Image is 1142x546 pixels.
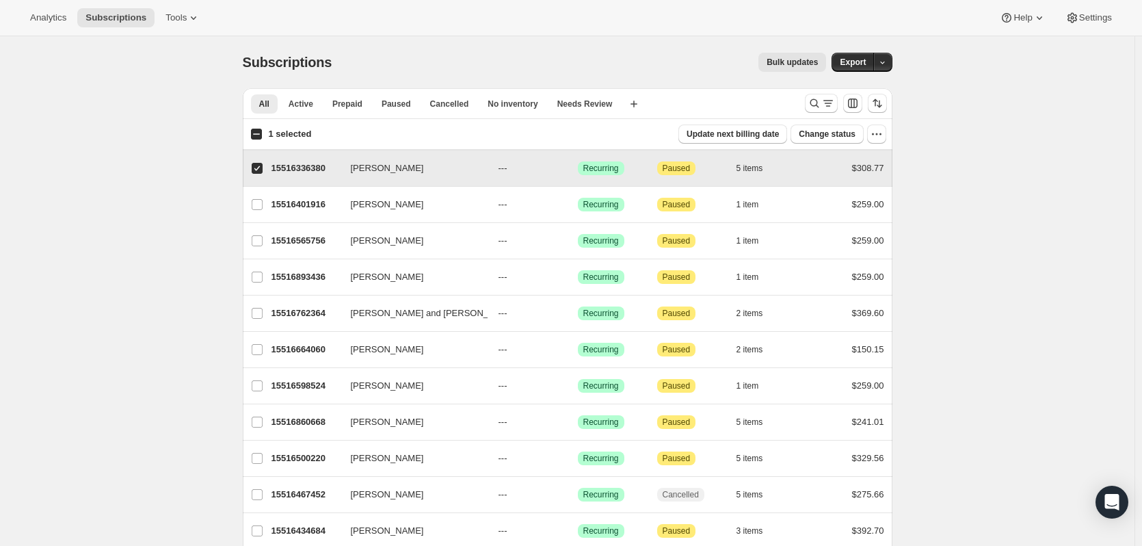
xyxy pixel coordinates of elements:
span: --- [499,525,507,536]
button: Sort the results [868,94,887,113]
button: [PERSON_NAME] [343,411,479,433]
span: Tools [165,12,187,23]
button: 5 items [736,413,778,432]
span: Recurring [583,272,619,283]
p: 15516500220 [271,452,340,465]
span: [PERSON_NAME] [351,270,424,284]
span: No inventory [488,99,537,109]
span: --- [499,199,507,209]
button: 1 item [736,231,774,250]
div: 15516598524[PERSON_NAME]---SuccessRecurringAttentionPaused1 item$259.00 [271,376,884,395]
span: Paused [663,453,691,464]
p: 15516664060 [271,343,340,356]
span: Subscriptions [85,12,146,23]
span: $369.60 [852,308,884,318]
span: Recurring [583,163,619,174]
p: 15516762364 [271,307,340,320]
button: [PERSON_NAME] [343,484,479,506]
button: Customize table column order and visibility [843,94,862,113]
span: --- [499,272,507,282]
p: 15516860668 [271,415,340,429]
button: 3 items [736,521,778,541]
span: Recurring [583,489,619,500]
button: [PERSON_NAME] [343,230,479,252]
span: --- [499,453,507,463]
span: 1 item [736,380,759,391]
span: Paused [663,380,691,391]
span: Paused [663,163,691,174]
span: Paused [663,199,691,210]
span: [PERSON_NAME] [351,234,424,248]
p: 15516336380 [271,161,340,175]
span: Paused [663,525,691,536]
span: Export [840,57,866,68]
button: [PERSON_NAME] [343,194,479,216]
span: [PERSON_NAME] [351,488,424,502]
div: Open Intercom Messenger [1095,486,1128,519]
span: 1 item [736,235,759,246]
span: Paused [663,344,691,355]
span: Cancelled [663,489,699,500]
span: --- [499,380,507,391]
div: 15516664060[PERSON_NAME]---SuccessRecurringAttentionPaused2 items$150.15 [271,340,884,359]
span: [PERSON_NAME] [351,452,424,465]
button: [PERSON_NAME] [343,520,479,542]
span: All [259,99,269,109]
button: Subscriptions [77,8,155,27]
span: Prepaid [332,99,362,109]
span: 5 items [736,417,763,428]
span: $308.77 [852,163,884,173]
span: Needs Review [557,99,613,109]
span: $259.00 [852,235,884,246]
p: 1 selected [268,127,311,141]
button: Export [832,53,874,72]
div: 15516565756[PERSON_NAME]---SuccessRecurringAttentionPaused1 item$259.00 [271,231,884,250]
span: $392.70 [852,525,884,536]
span: --- [499,163,507,173]
span: --- [499,417,507,427]
button: Change status [791,125,864,144]
span: [PERSON_NAME] [351,379,424,393]
span: Recurring [583,525,619,536]
span: $329.56 [852,453,884,463]
span: Help [1013,12,1032,23]
button: 5 items [736,449,778,468]
button: 2 items [736,340,778,359]
span: Recurring [583,235,619,246]
span: Paused [663,417,691,428]
span: --- [499,235,507,246]
button: 5 items [736,485,778,504]
p: 15516598524 [271,379,340,393]
span: 2 items [736,344,763,355]
span: Recurring [583,417,619,428]
span: Recurring [583,199,619,210]
span: [PERSON_NAME] [351,198,424,211]
span: $259.00 [852,380,884,391]
button: [PERSON_NAME] and [PERSON_NAME] [PERSON_NAME] [343,302,479,324]
button: Bulk updates [758,53,826,72]
button: 1 item [736,376,774,395]
span: 5 items [736,453,763,464]
span: Active [289,99,313,109]
div: 15516893436[PERSON_NAME]---SuccessRecurringAttentionPaused1 item$259.00 [271,268,884,287]
span: 1 item [736,272,759,283]
button: Tools [157,8,209,27]
span: Cancelled [430,99,469,109]
p: 15516565756 [271,234,340,248]
button: Help [992,8,1054,27]
button: Analytics [22,8,75,27]
span: Analytics [30,12,66,23]
span: Paused [663,272,691,283]
div: 15516336380[PERSON_NAME]---SuccessRecurringAttentionPaused5 items$308.77 [271,159,884,178]
p: 15516893436 [271,270,340,284]
p: 15516434684 [271,524,340,538]
button: [PERSON_NAME] [343,447,479,469]
span: [PERSON_NAME] and [PERSON_NAME] [PERSON_NAME] [351,307,592,320]
div: 15516434684[PERSON_NAME]---SuccessRecurringAttentionPaused3 items$392.70 [271,521,884,541]
span: Paused [663,308,691,319]
span: 3 items [736,525,763,536]
span: Settings [1079,12,1112,23]
span: --- [499,308,507,318]
span: --- [499,489,507,499]
span: [PERSON_NAME] [351,415,424,429]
